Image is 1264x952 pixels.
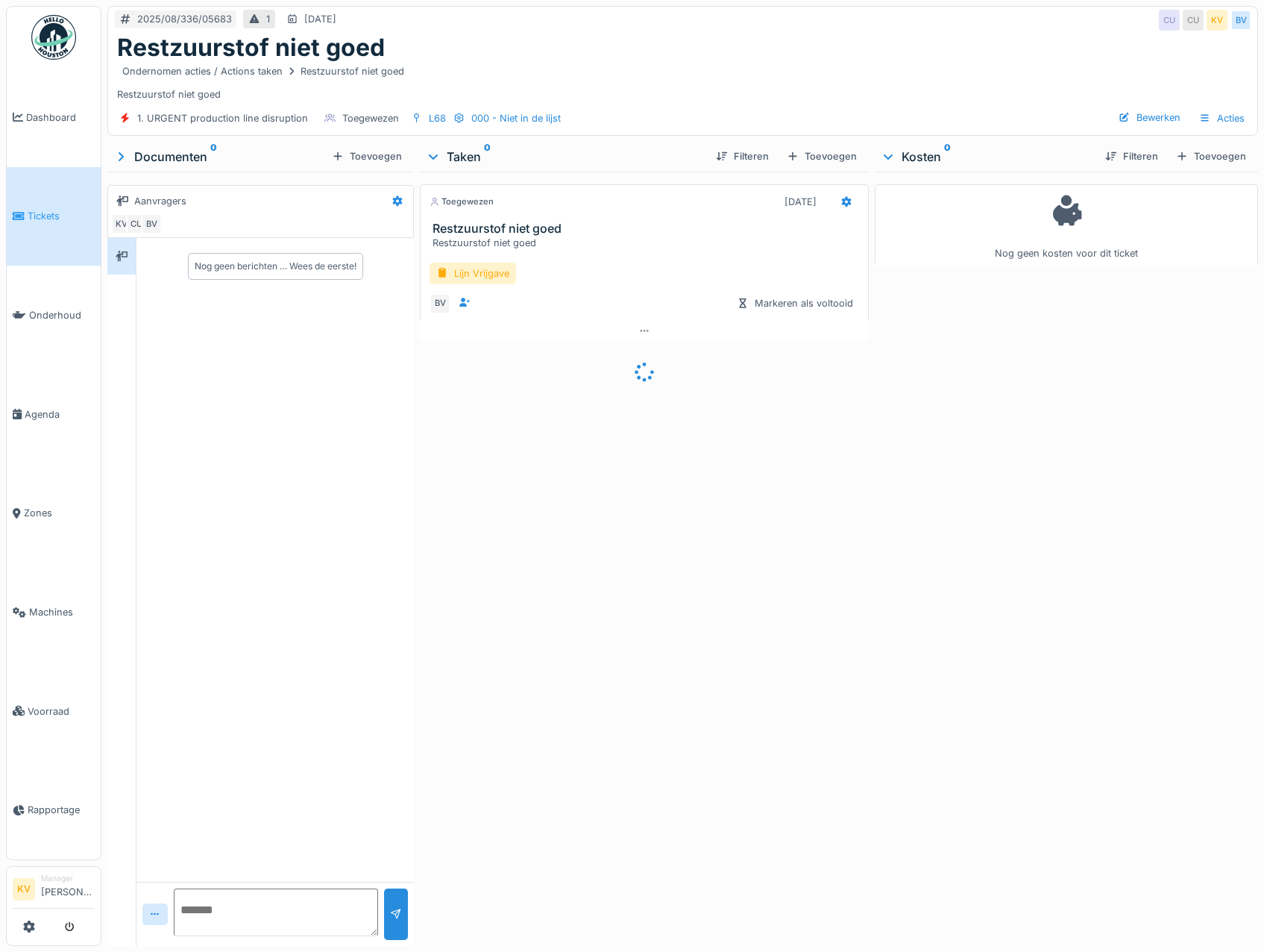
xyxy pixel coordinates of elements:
span: Machines [29,605,95,619]
span: Agenda [25,407,95,422]
div: Nog geen berichten … Wees de eerste! [195,260,356,273]
div: Toevoegen [326,146,408,166]
div: CU [126,213,147,234]
div: Acties [1192,107,1251,129]
sup: 0 [944,148,951,166]
div: Toegewezen [430,195,494,208]
span: Dashboard [26,110,95,125]
div: 000 - Niet in de lijst [471,111,561,125]
div: Nog geen kosten voor dit ticket [884,191,1248,260]
h1: Restzuurstof niet goed [117,34,385,62]
div: Toevoegen [1170,146,1252,166]
div: [DATE] [785,195,817,209]
a: Voorraad [7,662,101,761]
div: Taken [426,148,703,166]
div: BV [141,213,162,234]
div: Filteren [1099,146,1164,166]
sup: 0 [210,148,217,166]
div: Manager [41,873,95,884]
div: KV [111,213,132,234]
h3: Restzuurstof niet goed [433,222,861,236]
div: Restzuurstof niet goed [433,236,861,250]
div: Aanvragers [134,194,186,208]
div: KV [1207,10,1227,31]
a: Onderhoud [7,266,101,365]
div: CU [1159,10,1180,31]
span: Rapportage [28,803,95,817]
div: Markeren als voltooid [731,293,859,313]
div: Toevoegen [781,146,863,166]
li: KV [13,878,35,901]
div: Ondernomen acties / Actions taken Restzuurstof niet goed [122,64,404,78]
div: Bewerken [1113,107,1186,128]
div: Toegewezen [342,111,399,125]
div: 1 [266,12,270,26]
span: Onderhoud [29,308,95,322]
a: Tickets [7,167,101,266]
div: Lijn Vrijgave [430,263,516,284]
div: Restzuurstof niet goed [117,62,1248,101]
span: Voorraad [28,704,95,718]
div: Filteren [710,146,775,166]
div: CU [1183,10,1204,31]
div: [DATE] [304,12,336,26]
div: 1. URGENT production line disruption [137,111,308,125]
div: Documenten [113,148,326,166]
div: Kosten [881,148,1093,166]
div: 2025/08/336/05683 [137,12,232,26]
div: BV [1230,10,1251,31]
sup: 0 [484,148,491,166]
a: Dashboard [7,68,101,167]
img: Badge_color-CXgf-gQk.svg [31,15,76,60]
a: Agenda [7,365,101,464]
a: Rapportage [7,761,101,860]
a: Machines [7,563,101,662]
a: KV Manager[PERSON_NAME] [13,873,95,909]
div: L68 [429,111,446,125]
span: Zones [24,506,95,520]
a: Zones [7,464,101,563]
li: [PERSON_NAME] [41,873,95,905]
span: Tickets [28,209,95,223]
div: BV [430,293,450,314]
